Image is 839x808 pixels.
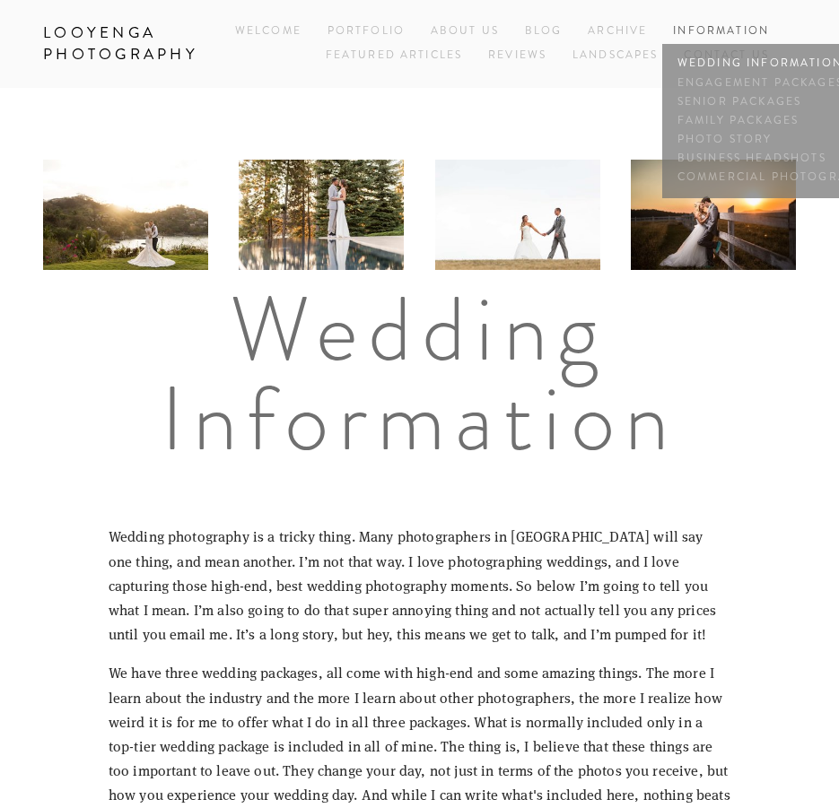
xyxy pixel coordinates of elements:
[525,20,563,44] a: Blog
[235,20,302,44] a: Welcome
[572,44,659,68] a: Landscapes
[431,20,499,44] a: About Us
[239,160,404,270] img: Coeur d'Alene Resort Weddings
[109,284,730,464] h1: Wedding Information
[109,524,730,646] p: Wedding photography is a tricky thing. Many photographers in [GEOGRAPHIC_DATA] will say one thing...
[328,23,405,39] a: Portfolio
[43,160,208,270] img: Destination Wedding Photographers
[588,20,647,44] a: Archive
[326,44,463,68] a: Featured Articles
[30,18,203,70] a: Looyenga Photography
[488,44,546,68] a: Reviews
[631,160,796,270] img: Sunset Wedding Photos
[673,23,769,39] a: Information
[435,160,600,270] img: Settlers Creek Weddings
